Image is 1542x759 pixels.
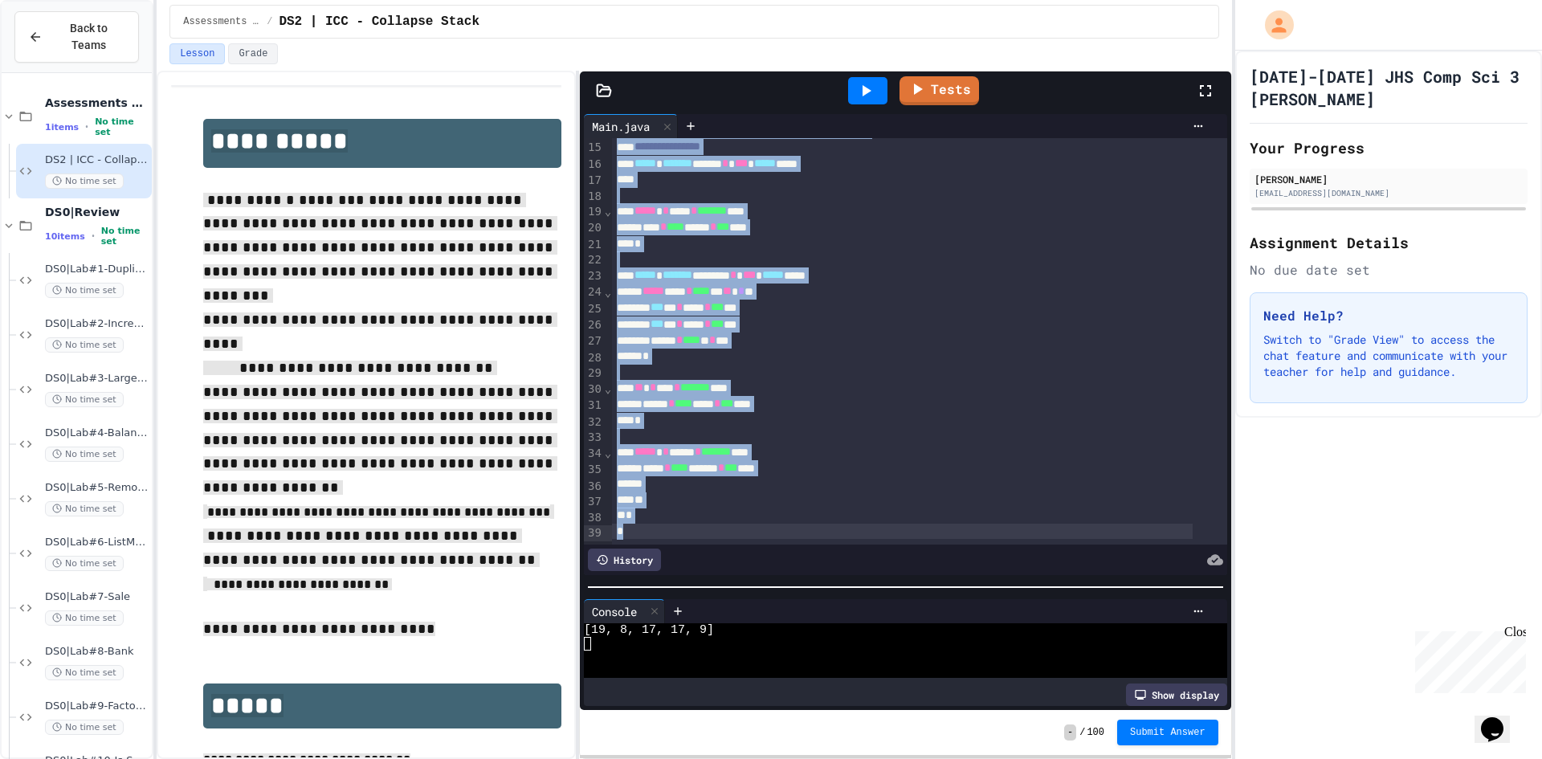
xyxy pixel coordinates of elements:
h1: [DATE]-[DATE] JHS Comp Sci 3 [PERSON_NAME] [1250,65,1528,110]
span: DS0|Lab#4-Balanced [45,426,149,440]
p: Switch to "Grade View" to access the chat feature and communicate with your teacher for help and ... [1263,332,1514,380]
div: 36 [584,479,604,495]
div: 16 [584,157,604,173]
div: 31 [584,398,604,414]
span: DS0|Lab#2-Increasing Neighbors [45,317,149,331]
span: Fold line [604,286,612,299]
span: DS0|Lab#6-ListMagicStrings [45,536,149,549]
div: [PERSON_NAME] [1254,172,1523,186]
a: Tests [899,76,979,105]
span: 10 items [45,231,85,242]
span: Assessments Labs [DATE] - [DATE] [45,96,149,110]
span: Assessments Labs 2025 - 2026 [183,15,260,28]
span: DS0|Lab#9-Factorial [45,700,149,713]
div: 21 [584,237,604,253]
span: - [1064,724,1076,741]
div: Show display [1126,684,1227,706]
div: Main.java [584,114,678,138]
span: DS0|Lab#3-Largest Time Denominations [45,372,149,386]
span: DS0|Lab#8-Bank [45,645,149,659]
button: Back to Teams [14,11,139,63]
span: • [92,230,95,243]
div: History [588,549,661,571]
div: 25 [584,301,604,317]
span: No time set [45,392,124,407]
div: 27 [584,333,604,349]
div: Main.java [584,118,658,135]
span: / [1079,726,1085,739]
div: 29 [584,365,604,382]
div: 19 [584,204,604,220]
span: DS0|Lab#5-Remove All In Range [45,481,149,495]
button: Grade [228,43,278,64]
div: 32 [584,414,604,431]
div: 35 [584,462,604,478]
span: Fold line [604,382,612,395]
iframe: chat widget [1475,695,1526,743]
div: 17 [584,173,604,189]
h2: Assignment Details [1250,231,1528,254]
span: No time set [45,720,124,735]
span: Fold line [604,447,612,459]
span: No time set [45,283,124,298]
div: 23 [584,268,604,284]
button: Lesson [169,43,225,64]
div: 30 [584,382,604,398]
span: DS2 | ICC - Collapse Stack [279,12,479,31]
span: DS2 | ICC - Collapse Stack [45,153,149,167]
div: My Account [1248,6,1298,43]
span: 1 items [45,122,79,133]
div: 28 [584,350,604,366]
div: 37 [584,494,604,510]
h3: Need Help? [1263,306,1514,325]
span: • [85,120,88,133]
span: DS0|Review [45,205,149,219]
button: Submit Answer [1117,720,1218,745]
div: 20 [584,220,604,236]
span: No time set [45,447,124,462]
div: Console [584,603,645,620]
span: Submit Answer [1130,726,1205,739]
span: / [267,15,272,28]
span: No time set [45,173,124,189]
div: 18 [584,189,604,205]
h2: Your Progress [1250,137,1528,159]
div: 22 [584,252,604,268]
div: 38 [584,510,604,526]
span: DS0|Lab#7-Sale [45,590,149,604]
div: 39 [584,525,604,541]
span: No time set [101,226,149,247]
div: Console [584,599,665,623]
div: 26 [584,317,604,333]
span: No time set [95,116,149,137]
span: 100 [1087,726,1104,739]
iframe: chat widget [1409,625,1526,693]
span: Fold line [604,205,612,218]
span: No time set [45,501,124,516]
span: [19, 8, 17, 17, 9] [584,623,714,637]
span: No time set [45,610,124,626]
div: 24 [584,284,604,300]
span: No time set [45,556,124,571]
span: DS0|Lab#1-Duplicate Count [45,263,149,276]
span: No time set [45,665,124,680]
div: No due date set [1250,260,1528,280]
div: Chat with us now!Close [6,6,111,102]
div: 33 [584,430,604,446]
div: 15 [584,140,604,156]
span: Back to Teams [52,20,125,54]
div: [EMAIL_ADDRESS][DOMAIN_NAME] [1254,187,1523,199]
span: No time set [45,337,124,353]
div: 34 [584,446,604,462]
